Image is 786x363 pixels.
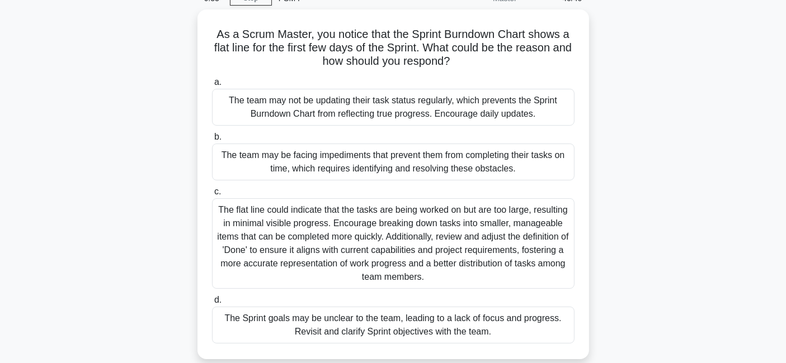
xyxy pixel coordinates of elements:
[212,198,575,289] div: The flat line could indicate that the tasks are being worked on but are too large, resulting in m...
[212,89,575,126] div: The team may not be updating their task status regularly, which prevents the Sprint Burndown Char...
[214,295,222,304] span: d.
[212,307,575,343] div: The Sprint goals may be unclear to the team, leading to a lack of focus and progress. Revisit and...
[214,77,222,87] span: a.
[214,132,222,141] span: b.
[211,27,576,69] h5: As a Scrum Master, you notice that the Sprint Burndown Chart shows a flat line for the first few ...
[214,187,221,196] span: c.
[212,144,575,180] div: The team may be facing impediments that prevent them from completing their tasks on time, which r...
